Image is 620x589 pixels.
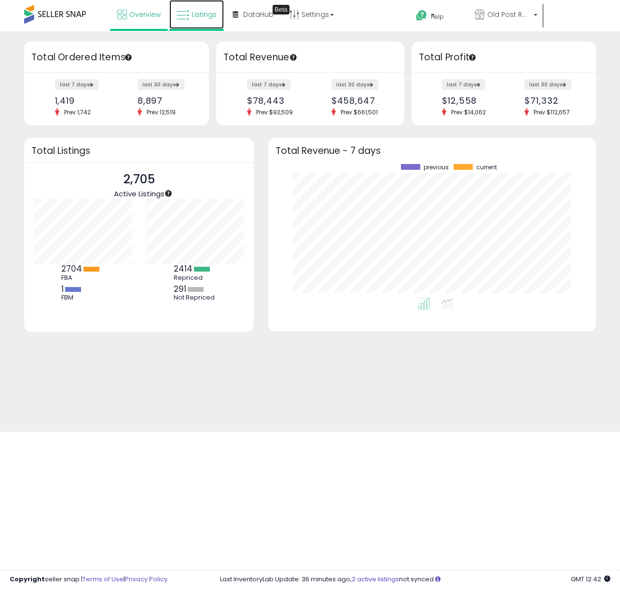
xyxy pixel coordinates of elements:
label: last 30 days [138,79,184,90]
div: $458,647 [331,96,387,106]
span: Prev: $92,509 [251,108,298,116]
span: current [476,164,497,171]
div: Tooltip anchor [273,5,289,14]
h3: Total Ordered Items [31,51,202,64]
b: 2414 [174,263,193,274]
div: $12,558 [442,96,496,106]
span: Listings [192,10,217,19]
b: 2704 [61,263,82,274]
h3: Total Revenue - 7 days [276,147,589,154]
span: Prev: $14,062 [446,108,491,116]
label: last 30 days [331,79,378,90]
div: Tooltip anchor [289,53,298,62]
span: Prev: 1,742 [59,108,96,116]
div: FBM [61,294,105,301]
div: Tooltip anchor [124,53,133,62]
span: previous [424,164,449,171]
span: Old Post Road LLC [487,10,531,19]
span: Prev: $661,501 [336,108,383,116]
span: Active Listings [114,189,165,199]
div: Tooltip anchor [164,189,173,198]
b: 1 [61,283,64,295]
label: last 7 days [442,79,485,90]
div: $78,443 [247,96,303,106]
span: Help [431,13,444,21]
span: DataHub [243,10,274,19]
div: FBA [61,274,105,282]
i: Get Help [415,10,427,22]
b: 291 [174,283,186,295]
h3: Total Profit [419,51,589,64]
label: last 7 days [247,79,290,90]
div: Repriced [174,274,217,282]
label: last 7 days [55,79,98,90]
h3: Total Revenue [223,51,397,64]
div: 1,419 [55,96,110,106]
span: Prev: 12,519 [142,108,180,116]
div: Tooltip anchor [468,53,477,62]
a: Help [408,2,466,31]
span: Prev: $112,657 [529,108,575,116]
span: Overview [129,10,161,19]
p: 2,705 [114,170,165,189]
h3: Total Listings [31,147,247,154]
div: $71,332 [524,96,579,106]
div: Not Repriced [174,294,217,301]
label: last 30 days [524,79,571,90]
div: 8,897 [138,96,192,106]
